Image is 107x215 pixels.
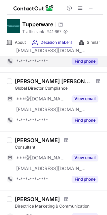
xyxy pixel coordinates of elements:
span: ***@[DOMAIN_NAME] [16,155,68,161]
h1: Tupperware [22,20,53,28]
div: [PERSON_NAME] [15,137,60,144]
button: Reveal Button [72,95,98,102]
img: 37a54f07947dd62032495f3ee75193fb [7,19,20,33]
span: Decision makers [40,40,72,45]
span: Similar [87,40,100,45]
div: Global Director Compliance [15,85,103,91]
span: [EMAIL_ADDRESS][DOMAIN_NAME] [16,106,86,113]
button: Reveal Button [72,154,98,161]
span: Traffic rank: # 41,667 [22,29,62,34]
span: [EMAIL_ADDRESS][DOMAIN_NAME] [16,165,86,172]
div: Directrice Marketing & Communication [15,203,103,209]
span: About [15,40,26,45]
span: [EMAIL_ADDRESS][DOMAIN_NAME] [16,48,86,54]
img: ContactOut v5.3.10 [13,4,54,12]
button: Reveal Button [72,117,98,124]
button: Reveal Button [72,58,98,65]
button: Reveal Button [72,176,98,183]
span: ***@[DOMAIN_NAME] [16,96,68,102]
div: [PERSON_NAME] [PERSON_NAME] [15,78,92,85]
div: Consultant [15,144,103,150]
div: [PERSON_NAME] [15,196,60,203]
